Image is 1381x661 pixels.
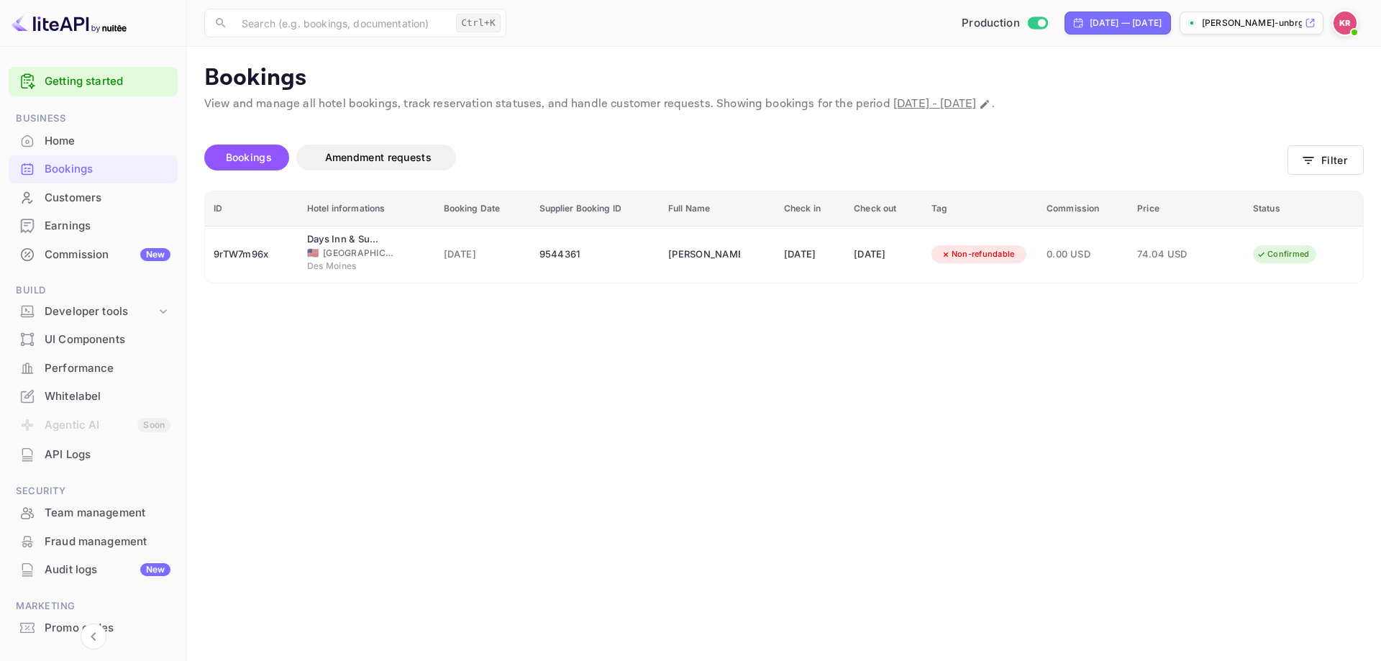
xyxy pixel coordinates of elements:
div: [DATE] — [DATE] [1090,17,1162,29]
span: Des Moines [307,260,379,273]
th: Booking Date [435,191,531,227]
span: Security [9,483,178,499]
div: Bookings [9,155,178,183]
div: Commission [45,247,170,263]
span: [DATE] [444,247,522,263]
th: Status [1244,191,1363,227]
div: Team management [45,505,170,521]
a: Bookings [9,155,178,182]
div: Customers [45,190,170,206]
div: Audit logs [45,562,170,578]
a: Team management [9,499,178,526]
div: [DATE] [784,243,837,266]
div: Customers [9,184,178,212]
button: Collapse navigation [81,624,106,649]
span: United States of America [307,248,319,257]
div: 9rTW7m96x [214,243,290,266]
a: CommissionNew [9,241,178,268]
div: 9544361 [539,243,652,266]
span: 74.04 USD [1137,247,1209,263]
a: UI Components [9,326,178,352]
button: Change date range [977,97,992,111]
div: Bookings [45,161,170,178]
div: UI Components [45,332,170,348]
div: New [140,563,170,576]
div: Performance [45,360,170,377]
span: [GEOGRAPHIC_DATA] [323,247,395,260]
a: Home [9,127,178,154]
div: Performance [9,355,178,383]
a: Performance [9,355,178,381]
th: ID [205,191,298,227]
a: Whitelabel [9,383,178,409]
div: [DATE] [854,243,914,266]
a: Fraud management [9,528,178,555]
th: Check out [845,191,923,227]
th: Commission [1038,191,1129,227]
div: account-settings tabs [204,145,1287,170]
span: Bookings [226,151,272,163]
div: Home [9,127,178,155]
div: Earnings [9,212,178,240]
span: [DATE] - [DATE] [893,96,976,111]
div: API Logs [45,447,170,463]
a: Audit logsNew [9,556,178,583]
img: LiteAPI logo [12,12,127,35]
div: API Logs [9,441,178,469]
div: Whitelabel [9,383,178,411]
img: Kobus Roux [1334,12,1357,35]
span: 0.00 USD [1047,247,1120,263]
span: Business [9,111,178,127]
div: Fraud management [45,534,170,550]
button: Filter [1287,145,1364,175]
a: Getting started [45,73,170,90]
a: Promo codes [9,614,178,641]
div: Developer tools [9,299,178,324]
div: Audit logsNew [9,556,178,584]
th: Check in [775,191,845,227]
div: Home [45,133,170,150]
th: Price [1129,191,1244,227]
div: Team management [9,499,178,527]
div: Confirmed [1247,245,1318,263]
th: Tag [923,191,1038,227]
div: Fraud management [9,528,178,556]
a: API Logs [9,441,178,468]
div: Developer tools [45,304,156,320]
th: Supplier Booking ID [531,191,660,227]
a: Earnings [9,212,178,239]
span: Marketing [9,598,178,614]
a: Customers [9,184,178,211]
div: UI Components [9,326,178,354]
div: Non-refundable [931,245,1024,263]
div: Deontae Holt [668,243,740,266]
div: Promo codes [45,620,170,637]
table: booking table [205,191,1363,283]
p: [PERSON_NAME]-unbrg.[PERSON_NAME]... [1202,17,1302,29]
th: Hotel informations [298,191,435,227]
span: Build [9,283,178,298]
div: Switch to Sandbox mode [956,15,1053,32]
div: New [140,248,170,261]
div: CommissionNew [9,241,178,269]
div: Promo codes [9,614,178,642]
div: Ctrl+K [456,14,501,32]
input: Search (e.g. bookings, documentation) [233,9,450,37]
div: Days Inn & Suites by Wyndham Des Moines Airport [307,232,379,247]
p: View and manage all hotel bookings, track reservation statuses, and handle customer requests. Sho... [204,96,1364,113]
div: Earnings [45,218,170,234]
span: Production [962,15,1020,32]
th: Full Name [660,191,775,227]
span: Amendment requests [325,151,432,163]
div: Whitelabel [45,388,170,405]
p: Bookings [204,64,1364,93]
div: Getting started [9,67,178,96]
